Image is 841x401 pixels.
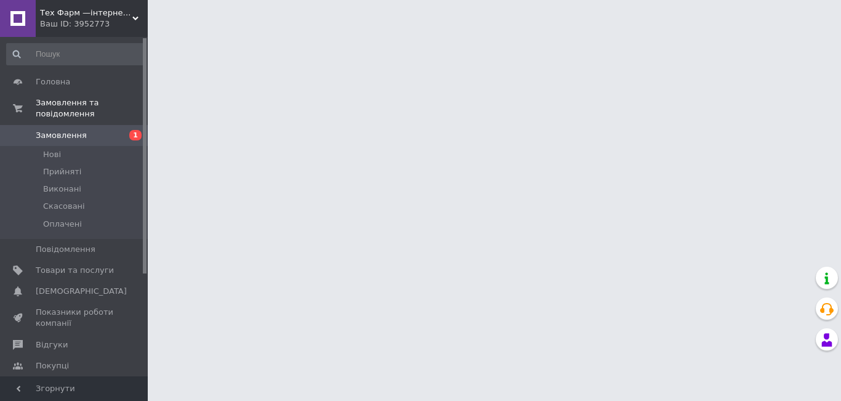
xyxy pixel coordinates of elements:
span: Виконані [43,184,81,195]
span: 1 [129,130,142,140]
span: Відгуки [36,339,68,350]
span: Скасовані [43,201,85,212]
span: Нові [43,149,61,160]
span: Головна [36,76,70,87]
input: Пошук [6,43,145,65]
span: Прийняті [43,166,81,177]
span: Показники роботи компанії [36,307,114,329]
span: Покупці [36,360,69,371]
span: Замовлення [36,130,87,141]
span: Повідомлення [36,244,95,255]
div: Ваш ID: 3952773 [40,18,148,30]
span: Тех Фарм —інтернет-магазин сільгосптехніки та запчастин [40,7,132,18]
span: Замовлення та повідомлення [36,97,148,119]
span: Оплачені [43,219,82,230]
span: Товари та послуги [36,265,114,276]
span: [DEMOGRAPHIC_DATA] [36,286,127,297]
